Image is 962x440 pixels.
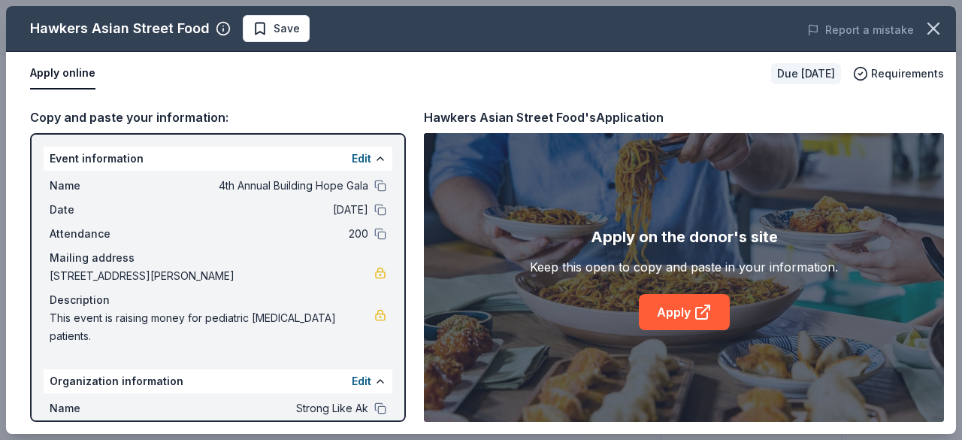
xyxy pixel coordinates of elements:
div: Mailing address [50,249,386,267]
div: Keep this open to copy and paste in your information. [530,258,838,276]
button: Edit [352,150,371,168]
div: Apply on the donor's site [591,225,778,249]
div: Hawkers Asian Street Food [30,17,210,41]
span: 4th Annual Building Hope Gala [150,177,368,195]
div: Description [50,291,386,309]
div: Event information [44,147,392,171]
span: Name [50,399,150,417]
span: Name [50,177,150,195]
span: Attendance [50,225,150,243]
div: Copy and paste your information: [30,108,406,127]
span: Date [50,201,150,219]
span: [DATE] [150,201,368,219]
button: Edit [352,372,371,390]
span: Save [274,20,300,38]
button: Save [243,15,310,42]
div: Due [DATE] [771,63,841,84]
span: This event is raising money for pediatric [MEDICAL_DATA] patients. [50,309,374,345]
a: Apply [639,294,730,330]
span: Strong Like Ak [150,399,368,417]
span: Requirements [871,65,944,83]
div: Organization information [44,369,392,393]
div: Hawkers Asian Street Food's Application [424,108,664,127]
span: [STREET_ADDRESS][PERSON_NAME] [50,267,374,285]
button: Apply online [30,58,95,90]
button: Report a mistake [807,21,914,39]
button: Requirements [853,65,944,83]
span: 200 [150,225,368,243]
